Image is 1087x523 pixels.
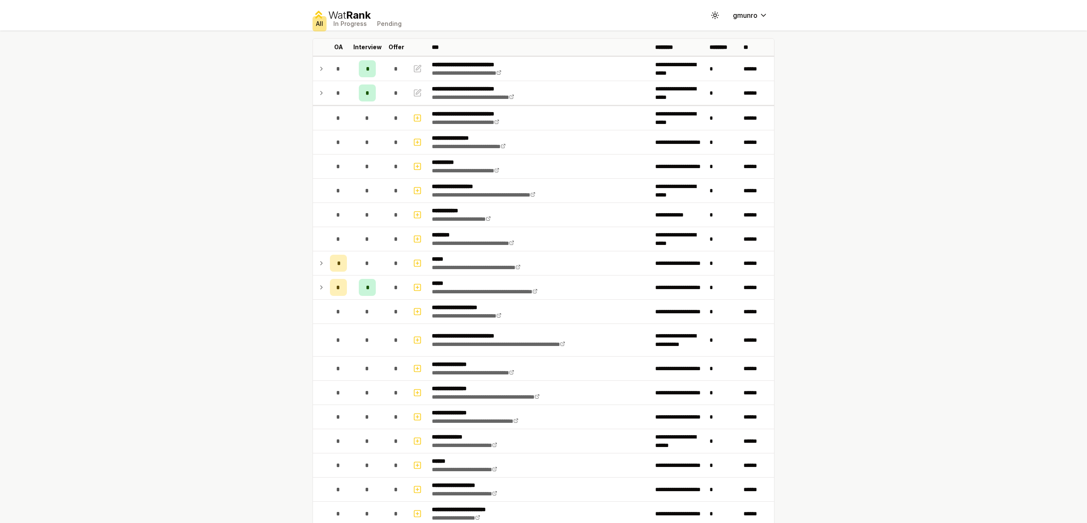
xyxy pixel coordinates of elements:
span: gmunro [733,10,758,20]
button: All [313,16,327,31]
button: In Progress [330,16,370,31]
p: OA [334,43,343,51]
span: Rank [346,9,371,21]
button: Pending [374,16,405,31]
a: WatRank [313,8,371,22]
p: Offer [389,43,404,51]
div: Wat [328,8,371,22]
button: gmunro [726,8,774,23]
p: Interview [353,43,382,51]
